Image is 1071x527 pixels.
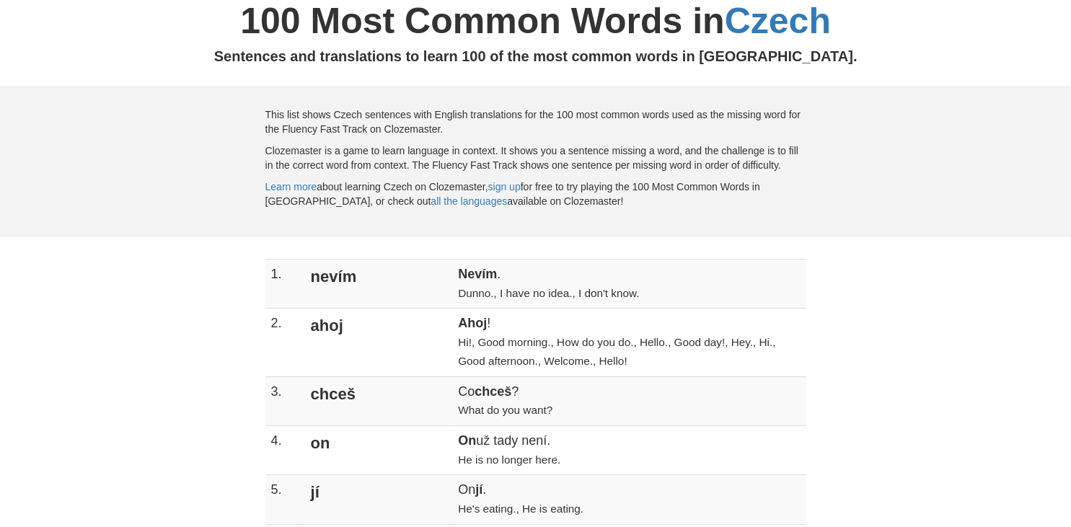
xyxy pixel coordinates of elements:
td: 5. [265,475,302,524]
td: jí [302,475,453,524]
strong: jí [475,482,482,497]
h2: Sentences and translations to learn 100 of the most common words in [GEOGRAPHIC_DATA]. [11,48,1060,64]
td: On . [452,475,806,524]
p: This list shows Czech sentences with English translations for the 100 most common words used as t... [265,107,806,136]
a: sign up [488,181,520,192]
small: Dunno., I have no idea., I don't know. [458,287,639,299]
td: on [302,425,453,474]
td: nevím [302,260,453,309]
p: about learning Czech on Clozemaster, for free to try playing the 100 Most Common Words in [GEOGRA... [265,180,806,208]
small: He is no longer here. [458,453,560,466]
a: all the languages [431,195,507,207]
a: Learn more [265,181,317,192]
td: už tady není. [452,425,806,474]
td: Co ? [452,376,806,425]
small: He's eating., He is eating. [458,502,583,515]
td: ! [452,309,806,376]
small: What do you want? [458,404,552,416]
td: 1. [265,260,302,309]
strong: chceš [475,384,511,399]
strong: Nevím [458,267,497,281]
strong: Ahoj [458,316,487,330]
td: ahoj [302,309,453,376]
h1: 100 Most Common Words in [11,1,1060,41]
strong: On [458,433,476,448]
td: 3. [265,376,302,425]
small: Hi!, Good morning., How do you do., Hello., Good day!, Hey., Hi., Good afternoon., Welcome., Hello! [458,336,775,367]
p: Clozemaster is a game to learn language in context. It shows you a sentence missing a word, and t... [265,143,806,172]
a: Czech [725,1,831,41]
td: chceš [302,376,453,425]
td: 4. [265,425,302,474]
td: 2. [265,309,302,376]
td: . [452,260,806,309]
